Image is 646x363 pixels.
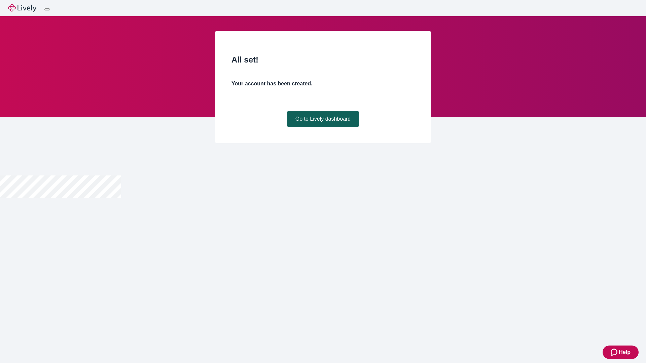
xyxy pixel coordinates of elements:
a: Go to Lively dashboard [287,111,359,127]
h2: All set! [231,54,415,66]
span: Help [619,348,631,356]
button: Zendesk support iconHelp [603,346,639,359]
svg: Zendesk support icon [611,348,619,356]
h4: Your account has been created. [231,80,415,88]
img: Lively [8,4,36,12]
button: Log out [44,8,50,10]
